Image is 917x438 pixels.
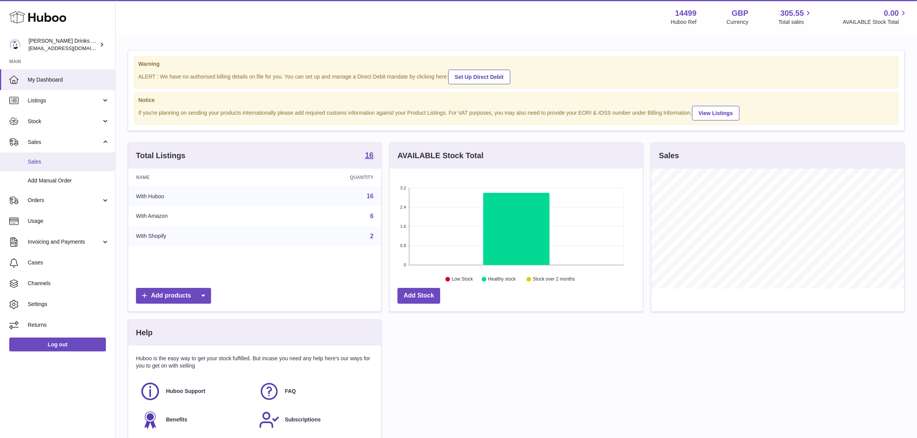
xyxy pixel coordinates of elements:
[692,106,739,120] a: View Listings
[671,18,697,26] div: Huboo Ref
[400,224,406,229] text: 1.6
[28,37,98,52] div: [PERSON_NAME] Drinks LTD (t/a Zooz)
[727,18,749,26] div: Currency
[285,416,321,423] span: Subscriptions
[843,18,908,26] span: AVAILABLE Stock Total
[128,186,267,206] td: With Huboo
[140,381,251,402] a: Huboo Support
[166,388,205,395] span: Huboo Support
[778,18,813,26] span: Total sales
[397,150,483,161] h3: AVAILABLE Stock Total
[136,288,211,304] a: Add products
[259,381,370,402] a: FAQ
[452,277,473,282] text: Low Stock
[140,410,251,430] a: Benefits
[675,8,697,18] strong: 14499
[778,8,813,26] a: 305.55 Total sales
[28,177,109,184] span: Add Manual Order
[136,355,374,369] p: Huboo is the easy way to get your stock fulfilled. But incase you need any help here's our ways f...
[488,277,516,282] text: Healthy stock
[138,97,894,104] strong: Notice
[9,338,106,351] a: Log out
[28,321,109,329] span: Returns
[28,158,109,166] span: Sales
[400,243,406,248] text: 0.8
[138,60,894,68] strong: Warning
[367,193,374,199] a: 16
[370,213,374,219] a: 6
[400,205,406,209] text: 2.4
[28,259,109,266] span: Cases
[138,69,894,84] div: ALERT : We have no authorised billing details on file for you. You can set up and manage a Direct...
[28,76,109,84] span: My Dashboard
[365,151,374,160] a: 16
[285,388,296,395] span: FAQ
[28,45,113,51] span: [EMAIL_ADDRESS][DOMAIN_NAME]
[128,226,267,246] td: With Shopify
[404,262,406,267] text: 0
[780,8,804,18] span: 305.55
[533,277,575,282] text: Stock over 2 months
[397,288,440,304] a: Add Stock
[28,217,109,225] span: Usage
[136,328,153,338] h3: Help
[259,410,370,430] a: Subscriptions
[370,233,374,239] a: 2
[136,150,186,161] h3: Total Listings
[166,416,187,423] span: Benefits
[843,8,908,26] a: 0.00 AVAILABLE Stock Total
[448,70,510,84] a: Set Up Direct Debit
[400,186,406,190] text: 3.2
[28,139,101,146] span: Sales
[28,301,109,308] span: Settings
[28,280,109,287] span: Channels
[128,169,267,186] th: Name
[9,39,21,50] img: internalAdmin-14499@internal.huboo.com
[365,151,374,159] strong: 16
[28,238,101,246] span: Invoicing and Payments
[28,118,101,125] span: Stock
[659,150,679,161] h3: Sales
[138,105,894,120] div: If you're planning on sending your products internationally please add required customs informati...
[128,206,267,226] td: With Amazon
[732,8,748,18] strong: GBP
[28,197,101,204] span: Orders
[884,8,899,18] span: 0.00
[267,169,381,186] th: Quantity
[28,97,101,104] span: Listings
